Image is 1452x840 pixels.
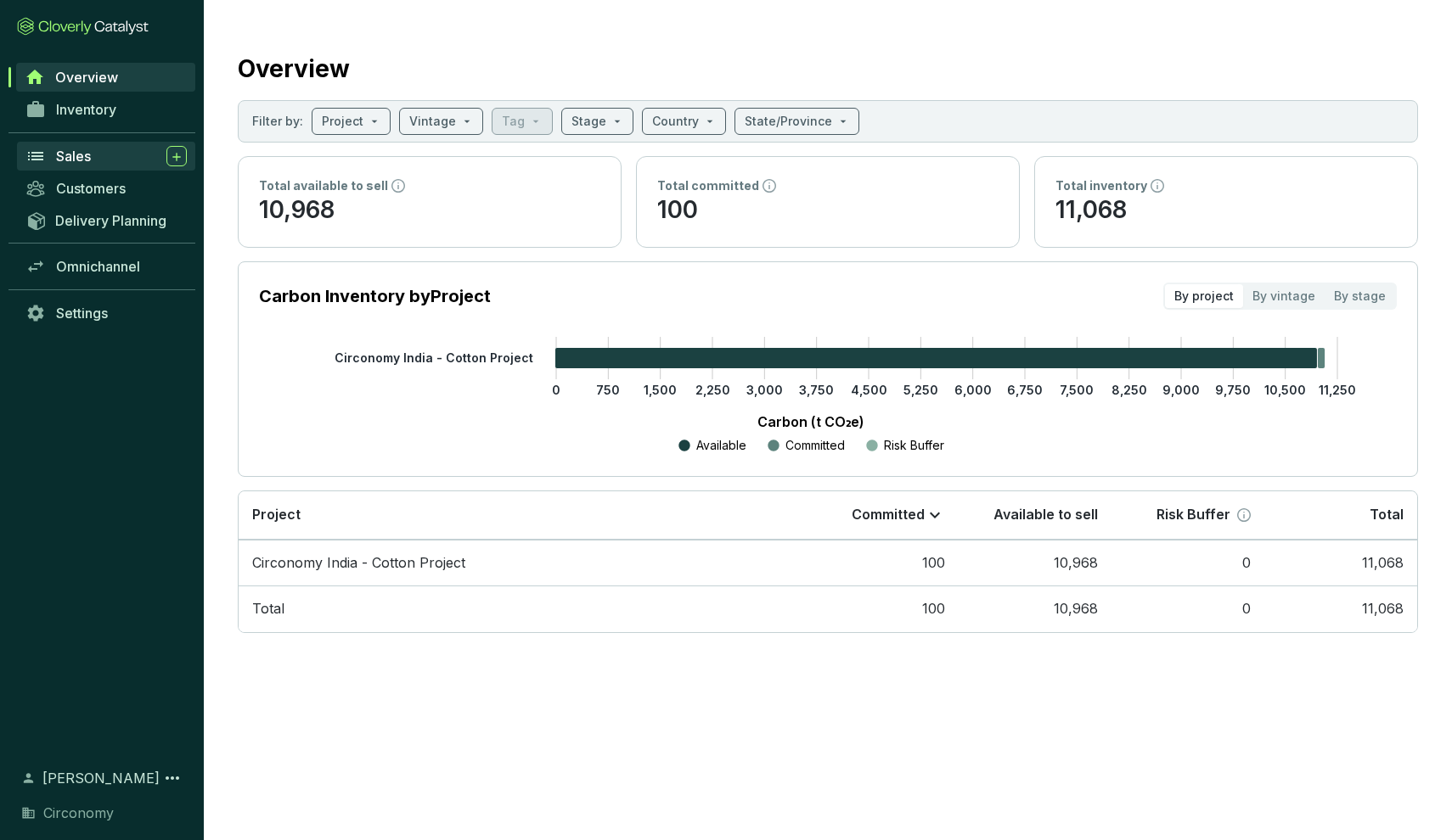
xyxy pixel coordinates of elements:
[959,585,1112,632] td: 10,968
[43,803,114,823] span: Circonomy
[746,383,783,397] tspan: 3,000
[1007,383,1043,397] tspan: 6,750
[17,142,195,171] a: Sales
[56,305,108,322] span: Settings
[17,95,195,124] a: Inventory
[644,383,677,397] tspan: 1,500
[1112,383,1147,397] tspan: 8,250
[55,69,118,86] span: Overview
[806,585,959,632] td: 100
[1264,585,1417,632] td: 11,068
[56,101,116,118] span: Inventory
[259,284,491,308] p: Carbon Inventory by Project
[259,177,388,194] p: Total available to sell
[259,194,600,227] p: 10,968
[1157,506,1230,524] p: Risk Buffer
[1165,284,1243,308] div: By project
[502,113,525,130] p: Tag
[252,113,303,130] p: Filter by:
[1055,177,1147,194] p: Total inventory
[56,148,91,165] span: Sales
[17,174,195,203] a: Customers
[1215,383,1251,397] tspan: 9,750
[852,506,925,524] p: Committed
[1243,284,1325,308] div: By vintage
[696,437,746,454] p: Available
[238,51,350,87] h2: Overview
[1264,383,1306,397] tspan: 10,500
[785,437,845,454] p: Committed
[55,212,166,229] span: Delivery Planning
[56,180,126,197] span: Customers
[959,491,1112,540] th: Available to sell
[1264,540,1417,586] td: 11,068
[42,768,160,788] span: [PERSON_NAME]
[1319,383,1356,397] tspan: 11,250
[799,383,834,397] tspan: 3,750
[335,350,533,365] tspan: Circonomy India - Cotton Project
[657,194,999,227] p: 100
[239,491,806,540] th: Project
[596,383,620,397] tspan: 750
[695,383,730,397] tspan: 2,250
[657,177,759,194] p: Total committed
[1163,283,1397,310] div: segmented control
[17,206,195,234] a: Delivery Planning
[56,258,140,275] span: Omnichannel
[1325,284,1395,308] div: By stage
[16,63,195,92] a: Overview
[552,383,560,397] tspan: 0
[959,540,1112,586] td: 10,968
[17,252,195,281] a: Omnichannel
[1264,491,1417,540] th: Total
[1060,383,1094,397] tspan: 7,500
[284,412,1337,432] p: Carbon (t CO₂e)
[806,540,959,586] td: 100
[884,437,944,454] p: Risk Buffer
[1055,194,1397,227] p: 11,068
[851,383,887,397] tspan: 4,500
[239,540,806,586] td: Circonomy India - Cotton Project
[954,383,992,397] tspan: 6,000
[1112,540,1264,586] td: 0
[239,585,806,632] td: Total
[903,383,938,397] tspan: 5,250
[17,299,195,328] a: Settings
[1112,585,1264,632] td: 0
[1162,383,1200,397] tspan: 9,000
